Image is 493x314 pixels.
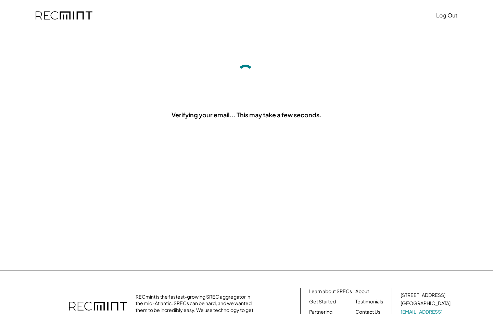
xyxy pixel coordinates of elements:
a: About [355,288,369,295]
a: Get Started [309,298,336,305]
button: Log Out [436,9,457,22]
div: Verifying your email... This may take a few seconds. [172,110,321,119]
img: recmint-logotype%403x.png [36,11,92,20]
a: Testimonials [355,298,383,305]
div: [STREET_ADDRESS] [401,292,445,299]
a: Learn about SRECs [309,288,352,295]
div: [GEOGRAPHIC_DATA] [401,300,451,307]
